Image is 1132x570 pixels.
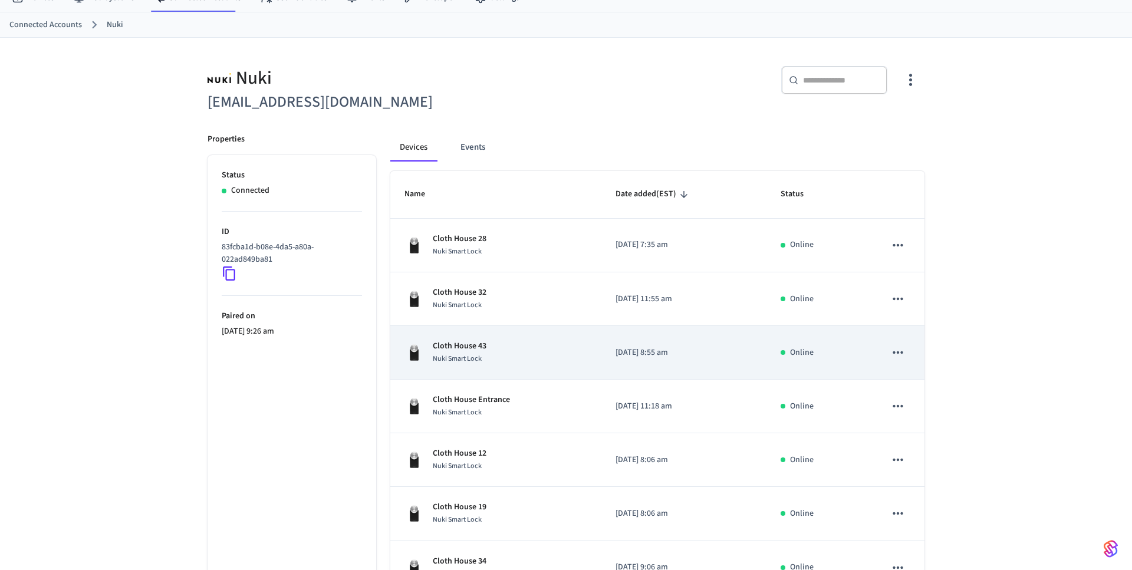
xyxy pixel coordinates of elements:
[208,66,559,90] div: Nuki
[433,461,482,471] span: Nuki Smart Lock
[790,508,814,520] p: Online
[433,286,486,299] p: Cloth House 32
[208,66,231,90] img: Nuki Logo, Square
[222,325,362,338] p: [DATE] 9:26 am
[790,454,814,466] p: Online
[1104,539,1118,558] img: SeamLogoGradient.69752ec5.svg
[222,310,362,322] p: Paired on
[222,226,362,238] p: ID
[616,347,752,359] p: [DATE] 8:55 am
[222,169,362,182] p: Status
[616,508,752,520] p: [DATE] 8:06 am
[433,501,486,513] p: Cloth House 19
[433,354,482,364] span: Nuki Smart Lock
[208,90,559,114] h6: [EMAIL_ADDRESS][DOMAIN_NAME]
[107,19,123,31] a: Nuki
[616,400,752,413] p: [DATE] 11:18 am
[433,515,482,525] span: Nuki Smart Lock
[222,241,357,266] p: 83fcba1d-b08e-4da5-a80a-022ad849ba81
[433,300,482,310] span: Nuki Smart Lock
[433,447,486,460] p: Cloth House 12
[790,293,814,305] p: Online
[790,239,814,251] p: Online
[404,236,423,255] img: Nuki Smart Lock 3.0 Pro Black, Front
[404,289,423,308] img: Nuki Smart Lock 3.0 Pro Black, Front
[790,347,814,359] p: Online
[616,454,752,466] p: [DATE] 8:06 am
[433,555,486,568] p: Cloth House 34
[616,185,692,203] span: Date added(EST)
[404,504,423,523] img: Nuki Smart Lock 3.0 Pro Black, Front
[433,233,486,245] p: Cloth House 28
[451,133,495,162] button: Events
[433,407,482,417] span: Nuki Smart Lock
[433,394,510,406] p: Cloth House Entrance
[404,450,423,469] img: Nuki Smart Lock 3.0 Pro Black, Front
[390,133,924,162] div: connected account tabs
[404,343,423,362] img: Nuki Smart Lock 3.0 Pro Black, Front
[404,185,440,203] span: Name
[781,185,819,203] span: Status
[390,133,437,162] button: Devices
[404,397,423,416] img: Nuki Smart Lock 3.0 Pro Black, Front
[616,293,752,305] p: [DATE] 11:55 am
[231,184,269,197] p: Connected
[208,133,245,146] p: Properties
[433,246,482,256] span: Nuki Smart Lock
[790,400,814,413] p: Online
[616,239,752,251] p: [DATE] 7:35 am
[9,19,82,31] a: Connected Accounts
[433,340,486,352] p: Cloth House 43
